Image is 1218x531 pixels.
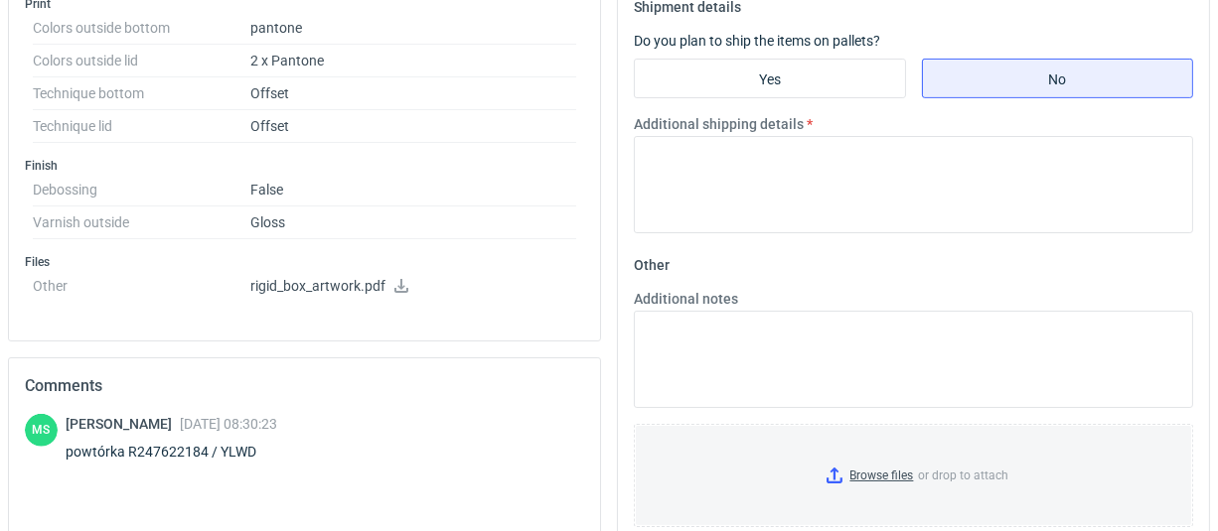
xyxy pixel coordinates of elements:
dd: pantone [250,12,576,45]
span: [PERSON_NAME] [66,416,180,432]
legend: Other [634,249,670,273]
label: No [922,59,1194,98]
h2: Comments [25,374,584,398]
dd: 2 x Pantone [250,45,576,77]
dt: Technique bottom [33,77,250,110]
dd: False [250,174,576,206]
dd: Gloss [250,206,576,239]
label: Additional notes [634,289,738,309]
dt: Varnish outside [33,206,250,239]
dd: Offset [250,110,576,143]
dt: Other [33,270,250,310]
div: Maciej Sikora [25,414,58,447]
dd: Offset [250,77,576,110]
p: rigid_box_artwork.pdf [250,278,576,296]
h3: Finish [25,158,584,174]
figcaption: MS [25,414,58,447]
dt: Colors outside lid [33,45,250,77]
h3: Files [25,254,584,270]
dt: Colors outside bottom [33,12,250,45]
dt: Debossing [33,174,250,206]
span: [DATE] 08:30:23 [180,416,277,432]
label: Do you plan to ship the items on pallets? [634,33,880,49]
label: Yes [634,59,906,98]
label: Additional shipping details [634,114,804,134]
div: powtórka R247622184 / YLWD [66,442,280,462]
label: or drop to attach [635,425,1192,526]
dt: Technique lid [33,110,250,143]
